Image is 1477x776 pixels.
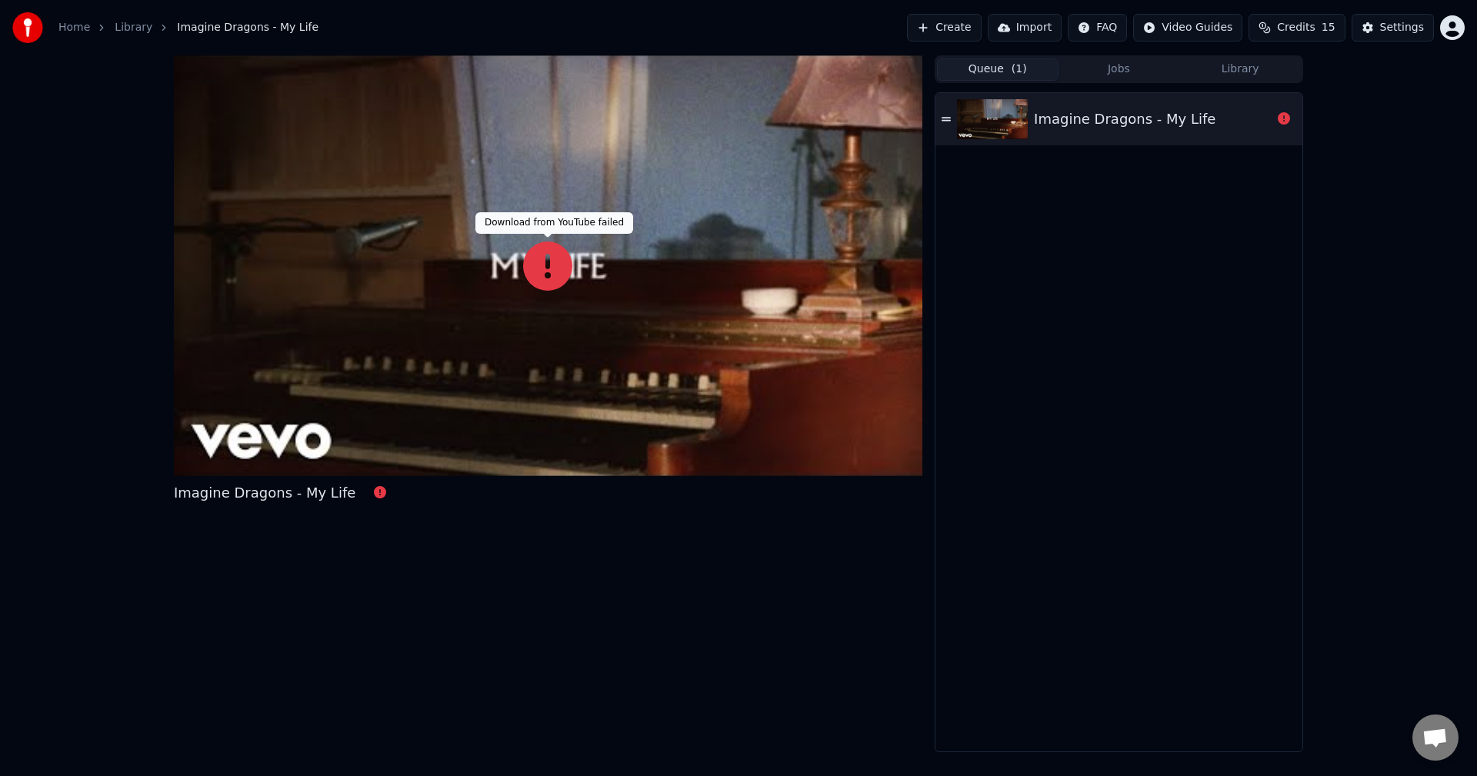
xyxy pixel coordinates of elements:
[1059,58,1180,81] button: Jobs
[1380,20,1424,35] div: Settings
[988,14,1062,42] button: Import
[177,20,318,35] span: Imagine Dragons - My Life
[1179,58,1301,81] button: Library
[1034,108,1215,130] div: Imagine Dragons - My Life
[907,14,982,42] button: Create
[1322,20,1335,35] span: 15
[1352,14,1434,42] button: Settings
[937,58,1059,81] button: Queue
[1012,62,1027,77] span: ( 1 )
[58,20,318,35] nav: breadcrumb
[1068,14,1127,42] button: FAQ
[58,20,90,35] a: Home
[12,12,43,43] img: youka
[1412,714,1459,761] div: Open de chat
[115,20,152,35] a: Library
[475,212,633,234] div: Download from YouTube failed
[174,482,355,504] div: Imagine Dragons - My Life
[1249,14,1345,42] button: Credits15
[1133,14,1242,42] button: Video Guides
[1277,20,1315,35] span: Credits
